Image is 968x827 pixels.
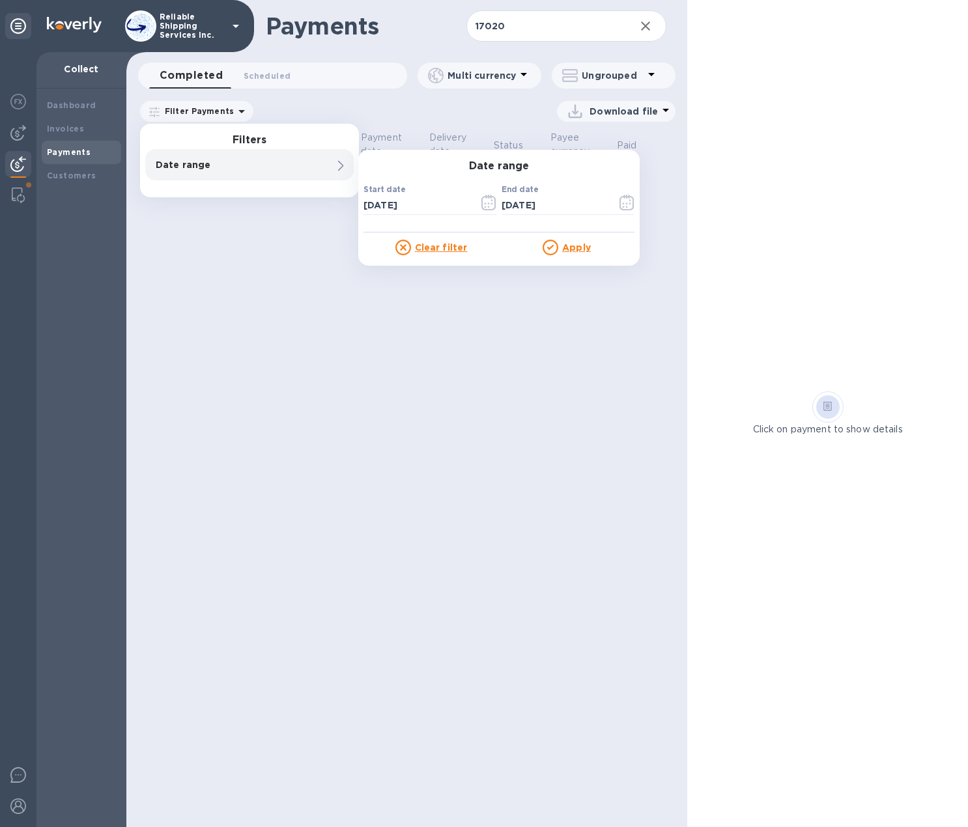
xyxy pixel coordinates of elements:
[47,17,102,33] img: Logo
[156,158,299,171] p: Date range
[160,12,225,40] p: Reliable Shipping Services Inc.
[550,131,590,158] p: Payee currency
[47,147,91,157] b: Payments
[266,12,466,40] h1: Payments
[244,69,291,83] span: Scheduled
[562,242,591,253] u: Apply
[160,66,223,85] span: Completed
[753,423,903,436] p: Click on payment to show details
[47,63,116,76] p: Collect
[361,131,419,158] span: Payment date
[358,160,640,173] h3: Date range
[550,131,606,158] span: Payee currency
[160,105,234,117] p: Filter Payments
[590,105,658,118] p: Download file
[502,186,538,194] label: End date
[429,131,483,158] span: Delivery date
[415,242,468,253] u: Clear filter
[47,100,96,110] b: Dashboard
[494,139,523,152] p: Status
[448,69,516,82] p: Multi currency
[363,186,405,194] label: Start date
[494,139,540,152] span: Status
[47,124,84,133] b: Invoices
[10,94,26,109] img: Foreign exchange
[617,139,637,152] p: Paid
[617,139,654,152] span: Paid
[582,69,644,82] p: Ungrouped
[361,131,402,158] p: Payment date
[429,131,466,158] p: Delivery date
[47,171,96,180] b: Customers
[140,134,359,147] h3: Filters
